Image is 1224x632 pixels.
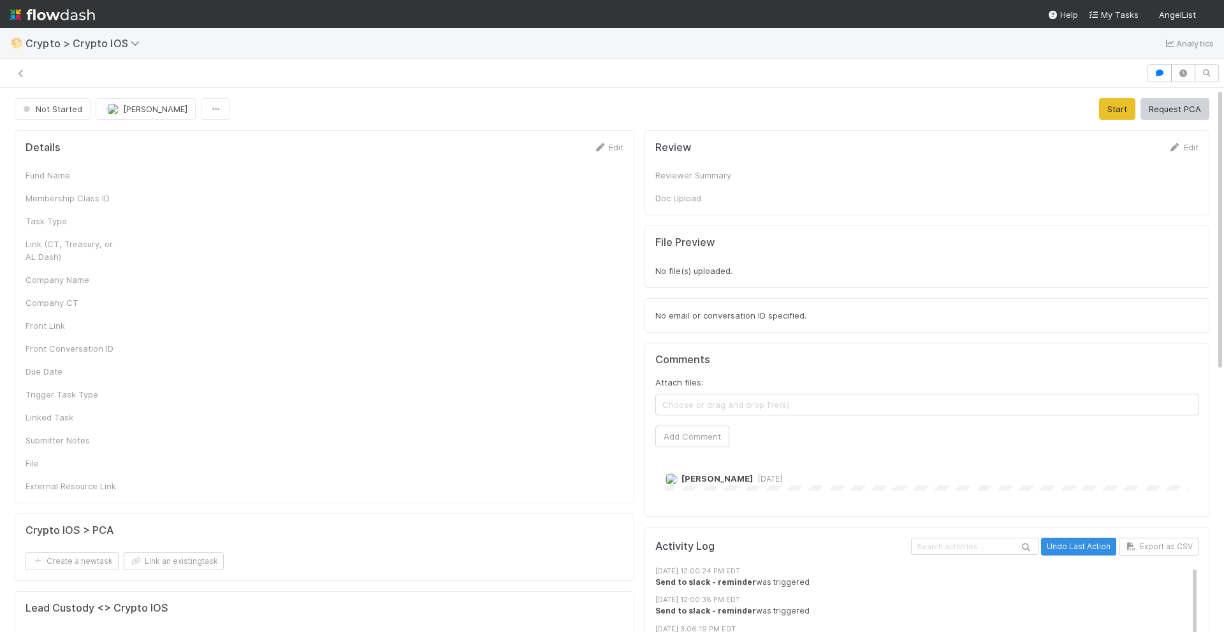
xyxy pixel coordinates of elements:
[25,319,121,332] div: Front Link
[1140,98,1209,120] button: Request PCA
[25,411,121,424] div: Linked Task
[25,365,121,378] div: Due Date
[655,141,691,154] h5: Review
[25,141,61,154] h5: Details
[655,169,751,182] div: Reviewer Summary
[655,354,1198,366] h5: Comments
[25,238,121,263] div: Link (CT, Treasury, or AL Dash)
[911,538,1038,555] input: Search activities...
[655,540,908,553] h5: Activity Log
[25,342,121,355] div: Front Conversation ID
[1047,8,1078,21] div: Help
[25,37,146,50] span: Crypto > Crypto IOS
[656,394,1198,415] span: Choose or drag and drop file(s)
[655,594,1198,605] div: [DATE] 12:00:38 PM EDT
[15,98,91,120] button: Not Started
[1163,36,1214,51] a: Analytics
[655,236,1198,277] div: No file(s) uploaded.
[655,236,715,249] h5: File Preview
[1169,142,1198,152] a: Edit
[123,104,187,114] span: [PERSON_NAME]
[665,473,678,485] img: avatar_66854b90-094e-431f-b713-6ac88429a2b8.png
[25,169,121,182] div: Fund Name
[594,142,623,152] a: Edit
[655,577,756,587] strong: Send to slack - reminder
[25,192,121,205] div: Membership Class ID
[106,103,119,115] img: avatar_d89a0a80-047e-40c9-bdc2-a2d44e645fd3.png
[655,577,1198,588] div: was triggered
[25,296,121,309] div: Company CT
[25,552,119,570] button: Create a newtask
[655,606,756,615] strong: Send to slack - reminder
[124,552,224,570] button: Link an existingtask
[1159,10,1196,20] span: AngelList
[25,602,168,615] h5: Lead Custody <> Crypto IOS
[25,273,121,286] div: Company Name
[1088,10,1139,20] span: My Tasks
[655,426,729,447] button: Add Comment
[1041,538,1116,556] button: Undo Last Action
[1119,538,1198,556] button: Export as CSV
[655,605,1198,617] div: was triggered
[20,104,82,114] span: Not Started
[25,457,121,470] div: File
[25,388,121,401] div: Trigger Task Type
[10,4,95,25] img: logo-inverted-e16ddd16eac7371096b0.svg
[655,310,806,320] span: No email or conversation ID specified.
[681,473,753,484] span: [PERSON_NAME]
[1201,9,1214,22] img: avatar_ad9da010-433a-4b4a-a484-836c288de5e1.png
[655,376,703,389] label: Attach files:
[655,192,751,205] div: Doc Upload
[96,98,196,120] button: [PERSON_NAME]
[25,480,121,492] div: External Resource Link
[25,524,113,537] h5: Crypto IOS > PCA
[10,38,23,48] span: 🌕
[1088,8,1139,21] a: My Tasks
[25,215,121,227] div: Task Type
[1099,98,1135,120] button: Start
[753,474,782,484] span: [DATE]
[655,566,1198,577] div: [DATE] 12:00:24 PM EDT
[25,434,121,447] div: Submitter Notes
